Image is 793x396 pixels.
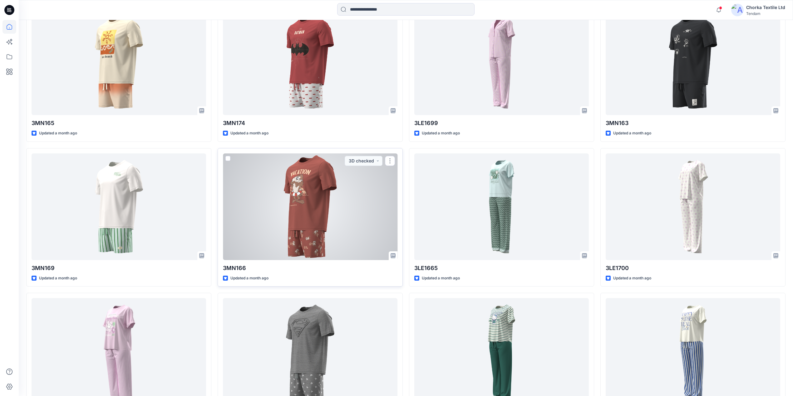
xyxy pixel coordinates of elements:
a: 3LE1665 [414,153,589,260]
p: Updated a month ago [39,130,77,137]
p: Updated a month ago [230,130,268,137]
a: 3MN166 [223,153,397,260]
p: 3MN174 [223,119,397,128]
div: Chorka Textile Ltd [746,4,785,11]
a: 3MN163 [606,8,780,115]
p: Updated a month ago [39,275,77,282]
p: Updated a month ago [422,130,460,137]
a: 3LE1699 [414,8,589,115]
p: 3LE1699 [414,119,589,128]
a: 3MN165 [32,8,206,115]
p: Updated a month ago [422,275,460,282]
p: 3MN163 [606,119,780,128]
p: Updated a month ago [613,275,651,282]
p: Updated a month ago [230,275,268,282]
p: 3MN169 [32,264,206,273]
a: 3MN169 [32,153,206,260]
img: avatar [731,4,744,16]
p: 3MN165 [32,119,206,128]
p: 3LE1665 [414,264,589,273]
p: Updated a month ago [613,130,651,137]
a: 3MN174 [223,8,397,115]
div: Tendam [746,11,785,16]
a: 3LE1700 [606,153,780,260]
p: 3MN166 [223,264,397,273]
p: 3LE1700 [606,264,780,273]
